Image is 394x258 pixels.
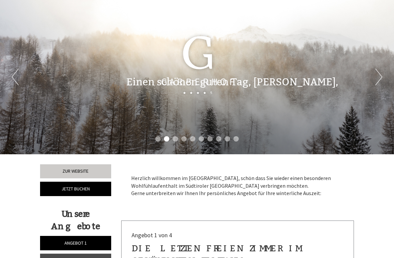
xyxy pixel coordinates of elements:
span: Angebot 1 [64,240,87,246]
span: Angebot 1 von 4 [132,231,172,239]
a: Jetzt buchen [40,182,111,196]
a: Zur Website [40,164,111,178]
p: Herzlich willkommen im [GEOGRAPHIC_DATA], schön dass Sie wieder einen besonderen Wohlfühlaufentha... [131,174,344,197]
div: Unsere Angebote [40,208,111,233]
